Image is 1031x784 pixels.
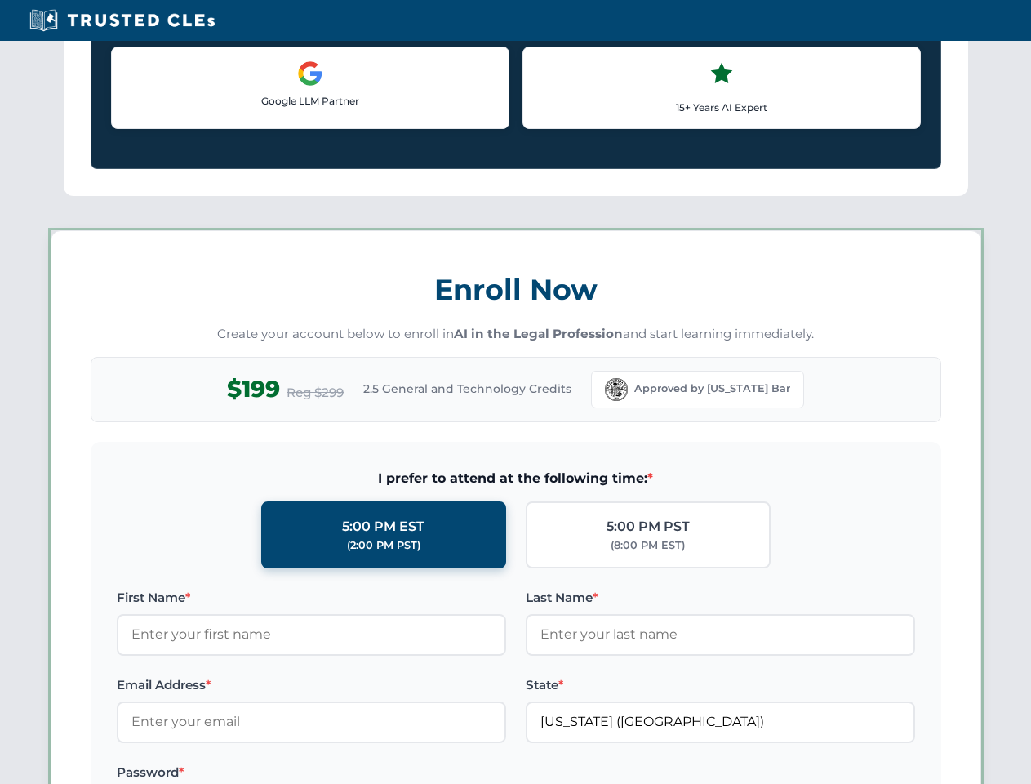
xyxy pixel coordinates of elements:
input: Enter your email [117,702,506,742]
input: Enter your first name [117,614,506,655]
div: (2:00 PM PST) [347,537,420,554]
strong: AI in the Legal Profession [454,326,623,341]
label: State [526,675,915,695]
p: 15+ Years AI Expert [536,100,907,115]
img: Trusted CLEs [24,8,220,33]
img: Florida Bar [605,378,628,401]
span: Approved by [US_STATE] Bar [634,381,790,397]
img: Google [297,60,323,87]
div: 5:00 PM PST [607,516,690,537]
label: Password [117,763,506,782]
span: $199 [227,371,280,408]
span: 2.5 General and Technology Credits [363,380,571,398]
span: Reg $299 [287,383,344,403]
h3: Enroll Now [91,264,941,315]
p: Create your account below to enroll in and start learning immediately. [91,325,941,344]
label: Email Address [117,675,506,695]
label: Last Name [526,588,915,608]
input: Enter your last name [526,614,915,655]
span: I prefer to attend at the following time: [117,468,915,489]
p: Google LLM Partner [125,93,496,109]
label: First Name [117,588,506,608]
div: (8:00 PM EST) [611,537,685,554]
div: 5:00 PM EST [342,516,424,537]
input: Florida (FL) [526,702,915,742]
